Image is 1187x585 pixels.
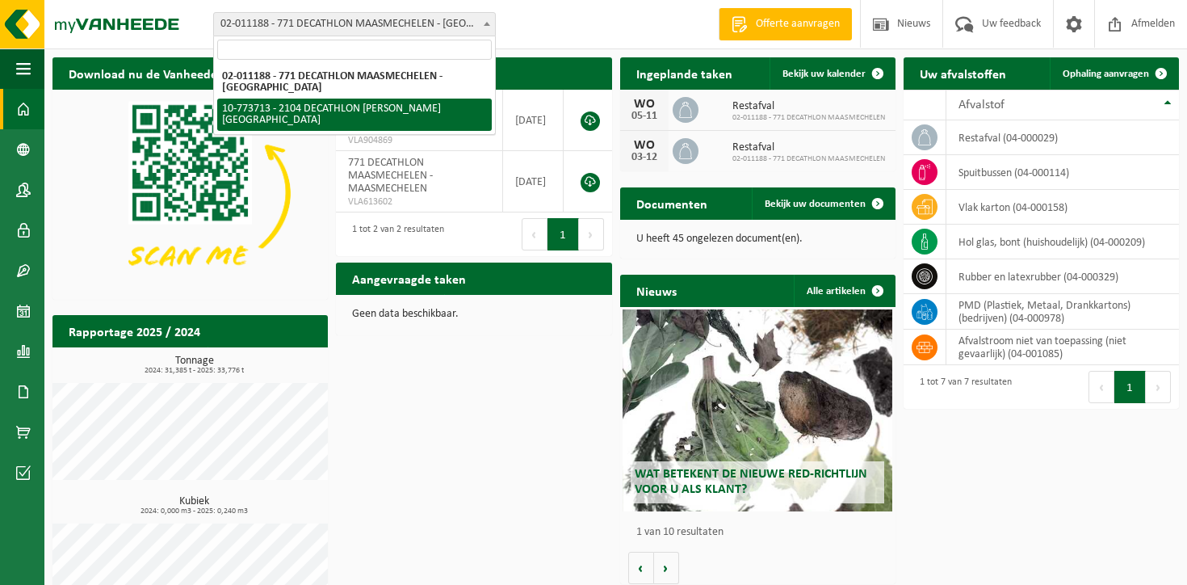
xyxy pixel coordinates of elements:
span: Ophaling aanvragen [1063,69,1149,79]
div: WO [628,98,661,111]
button: Next [1146,371,1171,403]
a: Bekijk uw kalender [770,57,894,90]
td: [DATE] [503,90,564,151]
span: VLA613602 [348,196,489,208]
p: 1 van 10 resultaten [636,527,887,538]
a: Ophaling aanvragen [1050,57,1177,90]
td: rubber en latexrubber (04-000329) [946,259,1179,294]
a: Alle artikelen [794,275,894,307]
div: 05-11 [628,111,661,122]
button: Volgende [654,552,679,584]
h2: Ingeplande taken [620,57,749,89]
td: spuitbussen (04-000114) [946,155,1179,190]
button: Vorige [628,552,654,584]
p: U heeft 45 ongelezen document(en). [636,234,879,245]
li: 02-011188 - 771 DECATHLON MAASMECHELEN - [GEOGRAPHIC_DATA] [217,66,492,99]
a: Offerte aanvragen [719,8,852,40]
span: 02-011188 - 771 DECATHLON MAASMECHELEN [732,154,885,164]
button: Previous [1088,371,1114,403]
a: Wat betekent de nieuwe RED-richtlijn voor u als klant? [623,309,892,511]
td: PMD (Plastiek, Metaal, Drankkartons) (bedrijven) (04-000978) [946,294,1179,330]
h2: Rapportage 2025 / 2024 [52,315,216,347]
button: 1 [1114,371,1146,403]
h2: Aangevraagde taken [336,263,482,294]
span: 02-011188 - 771 DECATHLON MAASMECHELEN - MAASMECHELEN [214,13,495,36]
span: Bekijk uw kalender [782,69,866,79]
div: 1 tot 2 van 2 resultaten [344,217,444,252]
span: Restafval [732,100,885,113]
span: 2024: 0,000 m3 - 2025: 0,240 m3 [61,507,328,516]
td: restafval (04-000029) [946,120,1179,155]
div: 1 tot 7 van 7 resultaten [912,369,1012,405]
button: Next [579,218,604,250]
span: 2024: 31,385 t - 2025: 33,776 t [61,367,328,375]
h2: Nieuws [620,275,693,306]
span: Restafval [732,141,885,154]
td: afvalstroom niet van toepassing (niet gevaarlijk) (04-001085) [946,330,1179,365]
td: hol glas, bont (huishoudelijk) (04-000209) [946,225,1179,259]
td: [DATE] [503,151,564,213]
span: Offerte aanvragen [752,16,844,32]
button: 1 [547,218,579,250]
h2: Download nu de Vanheede+ app! [52,57,268,89]
img: Download de VHEPlus App [52,90,328,297]
button: Previous [522,218,547,250]
span: 02-011188 - 771 DECATHLON MAASMECHELEN - MAASMECHELEN [213,12,496,36]
div: WO [628,139,661,152]
span: Wat betekent de nieuwe RED-richtlijn voor u als klant? [635,468,867,496]
h2: Documenten [620,187,724,219]
span: Bekijk uw documenten [765,199,866,209]
h3: Tonnage [61,356,328,375]
p: Geen data beschikbaar. [352,309,595,320]
span: 02-011188 - 771 DECATHLON MAASMECHELEN [732,113,885,123]
td: vlak karton (04-000158) [946,190,1179,225]
a: Bekijk uw documenten [752,187,894,220]
h3: Kubiek [61,496,328,516]
a: Bekijk rapportage [208,347,326,379]
span: VLA904869 [348,134,489,147]
li: 10-773713 - 2104 DECATHLON [PERSON_NAME][GEOGRAPHIC_DATA] [217,99,492,131]
h2: Uw afvalstoffen [904,57,1022,89]
div: 03-12 [628,152,661,163]
span: 771 DECATHLON MAASMECHELEN - MAASMECHELEN [348,157,433,195]
span: Afvalstof [958,99,1005,112]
